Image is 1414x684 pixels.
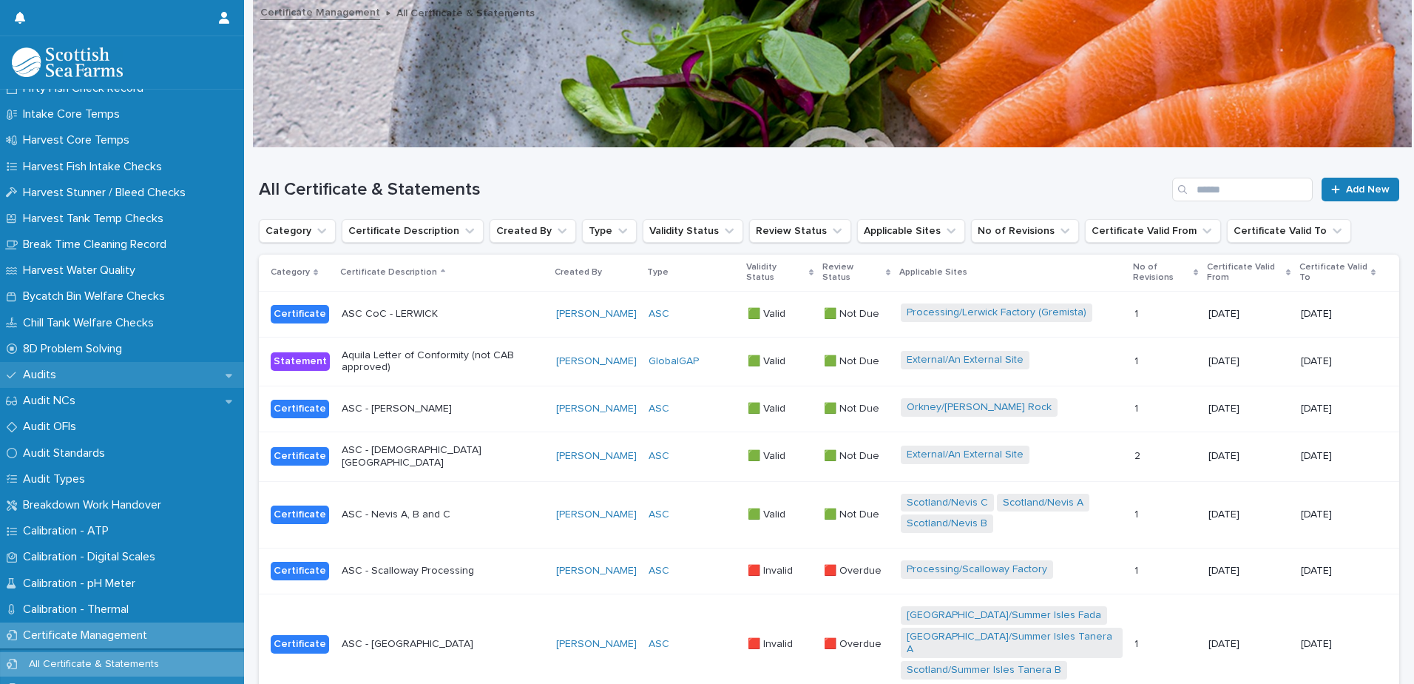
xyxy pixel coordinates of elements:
a: [PERSON_NAME] [556,509,637,521]
a: Scotland/Nevis A [1003,497,1083,509]
p: 2 [1134,447,1143,463]
p: Audit NCs [17,394,87,408]
p: Validity Status [746,259,805,286]
a: Orkney/[PERSON_NAME] Rock [907,401,1052,414]
img: mMrefqRFQpe26GRNOUkG [12,47,123,77]
p: Harvest Tank Temp Checks [17,212,175,226]
div: Certificate [271,506,329,524]
a: [GEOGRAPHIC_DATA]/Summer Isles Fada [907,609,1101,622]
a: GlobalGAP [649,355,699,368]
p: Applicable Sites [899,264,967,281]
p: 1 [1134,562,1141,577]
a: ASC [649,450,669,463]
div: Certificate [271,562,329,580]
a: ASC [649,403,669,415]
p: 🟩 Not Due [824,305,882,321]
p: [DATE] [1208,403,1289,415]
p: ASC - [PERSON_NAME] [342,403,544,415]
p: 1 [1134,635,1141,651]
button: Applicable Sites [857,219,965,243]
div: Certificate [271,635,329,654]
tr: StatementAquila Letter of Conformity (not CAB approved)[PERSON_NAME] GlobalGAP 🟩 Valid🟩 Valid 🟩 N... [259,337,1399,386]
p: 1 [1134,400,1141,415]
a: Add New [1322,178,1399,201]
p: [DATE] [1301,403,1376,415]
p: Audit OFIs [17,420,88,434]
p: Certificate Valid From [1207,259,1282,286]
p: 1 [1134,506,1141,521]
p: [DATE] [1301,565,1376,577]
p: ASC - [DEMOGRAPHIC_DATA] [GEOGRAPHIC_DATA] [342,444,544,469]
p: Type [647,264,669,281]
p: Audit Standards [17,446,117,460]
p: ASC - Nevis A, B and C [342,509,544,521]
a: ASC [649,509,669,521]
p: [DATE] [1301,450,1376,463]
p: Bycatch Bin Welfare Checks [17,289,177,304]
p: Harvest Stunner / Bleed Checks [17,186,197,200]
button: No of Revisions [971,219,1079,243]
p: Breakdown Work Handover [17,498,173,512]
a: Processing/Lerwick Factory (Gremista) [907,306,1086,319]
p: Category [271,264,310,281]
p: 1 [1134,305,1141,321]
p: 🟩 Valid [748,305,788,321]
div: Certificate [271,305,329,323]
p: ASC - Scalloway Processing [342,565,544,577]
p: [DATE] [1208,308,1289,321]
p: No of Revisions [1133,259,1190,286]
p: [DATE] [1301,308,1376,321]
tr: CertificateASC - Nevis A, B and C[PERSON_NAME] ASC 🟩 Valid🟩 Valid 🟩 Not Due🟩 Not Due Scotland/Nev... [259,481,1399,549]
a: Scotland/Nevis B [907,517,987,530]
p: ASC - [GEOGRAPHIC_DATA] [342,638,544,651]
a: ASC [649,638,669,651]
p: 🟩 Not Due [824,352,882,368]
p: 🟩 Not Due [824,506,882,521]
p: [DATE] [1208,565,1289,577]
a: [PERSON_NAME] [556,450,637,463]
p: Calibration - Thermal [17,603,141,617]
p: 🟩 Valid [748,352,788,368]
button: Category [259,219,336,243]
tr: CertificateASC - [PERSON_NAME][PERSON_NAME] ASC 🟩 Valid🟩 Valid 🟩 Not Due🟩 Not Due Orkney/[PERSON_... [259,386,1399,432]
p: 🟩 Not Due [824,400,882,415]
a: Scotland/Nevis C [907,497,988,509]
p: Created By [555,264,602,281]
p: Fifty Fish Check Record [17,81,155,95]
p: Harvest Water Quality [17,264,147,278]
p: [DATE] [1208,355,1289,368]
div: Certificate [271,400,329,418]
button: Type [582,219,637,243]
p: Audits [17,368,68,382]
p: 🟥 Overdue [824,562,884,577]
p: Chill Tank Welfare Checks [17,316,166,330]
p: ASC CoC - LERWICK [342,308,544,321]
p: Calibration - Digital Scales [17,550,167,564]
p: Calibration - pH Meter [17,577,147,591]
div: Statement [271,352,330,371]
p: Aquila Letter of Conformity (not CAB approved) [342,349,544,375]
span: Add New [1346,184,1390,195]
p: [DATE] [1301,509,1376,521]
p: Certificate Description [340,264,437,281]
p: [DATE] [1301,355,1376,368]
p: Certificate Valid To [1299,259,1367,286]
button: Review Status [749,219,851,243]
tr: CertificateASC - Scalloway Processing[PERSON_NAME] ASC 🟥 Invalid🟥 Invalid 🟥 Overdue🟥 Overdue Proc... [259,549,1399,594]
p: 🟥 Invalid [748,635,796,651]
p: 🟩 Valid [748,506,788,521]
p: Break Time Cleaning Record [17,238,178,252]
a: [PERSON_NAME] [556,308,637,321]
p: Audit Types [17,472,97,486]
a: [PERSON_NAME] [556,565,637,577]
tr: CertificateASC CoC - LERWICK[PERSON_NAME] ASC 🟩 Valid🟩 Valid 🟩 Not Due🟩 Not Due Processing/Lerwic... [259,291,1399,337]
p: [DATE] [1208,638,1289,651]
a: [PERSON_NAME] [556,638,637,651]
p: 🟩 Valid [748,400,788,415]
button: Certificate Description [342,219,484,243]
h1: All Certificate & Statements [259,179,1166,201]
a: [GEOGRAPHIC_DATA]/Summer Isles Tanera A [907,631,1116,656]
div: Certificate [271,447,329,466]
p: 🟥 Overdue [824,635,884,651]
a: ASC [649,308,669,321]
